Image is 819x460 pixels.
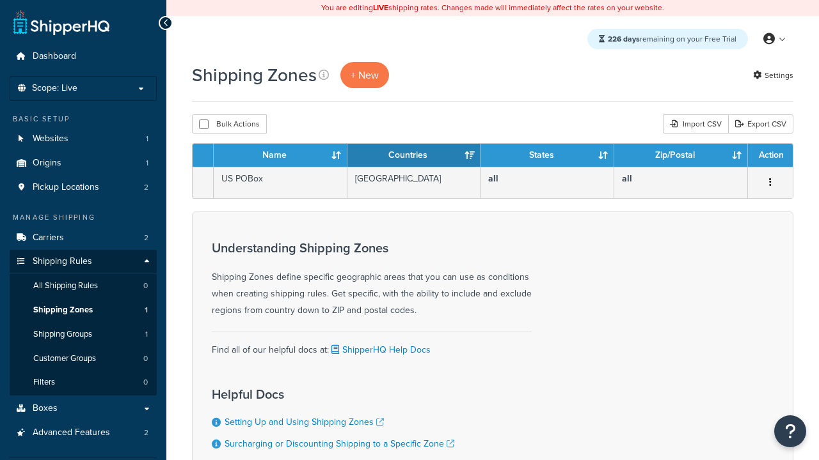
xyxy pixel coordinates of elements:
[587,29,748,49] div: remaining on your Free Trial
[10,371,157,394] a: Filters 0
[663,114,728,134] div: Import CSV
[33,256,92,267] span: Shipping Rules
[10,371,157,394] li: Filters
[10,298,157,322] li: Shipping Zones
[144,427,148,438] span: 2
[481,144,614,167] th: States: activate to sort column ascending
[143,353,148,364] span: 0
[10,397,157,420] a: Boxes
[33,280,98,291] span: All Shipping Rules
[10,176,157,199] a: Pickup Locations 2
[10,298,157,322] a: Shipping Zones 1
[351,68,379,82] span: + New
[622,172,632,185] b: all
[10,127,157,151] li: Websites
[144,182,148,193] span: 2
[614,144,748,167] th: Zip/Postal: activate to sort column ascending
[212,241,532,319] div: Shipping Zones define specific geographic areas that you can use as conditions when creating ship...
[33,403,58,414] span: Boxes
[33,427,110,438] span: Advanced Features
[192,63,317,88] h1: Shipping Zones
[488,172,498,185] b: all
[774,415,806,447] button: Open Resource Center
[748,144,793,167] th: Action
[10,176,157,199] li: Pickup Locations
[33,51,76,62] span: Dashboard
[10,323,157,346] a: Shipping Groups 1
[146,134,148,144] span: 1
[10,127,157,151] a: Websites 1
[10,323,157,346] li: Shipping Groups
[10,212,157,223] div: Manage Shipping
[146,158,148,169] span: 1
[10,114,157,125] div: Basic Setup
[192,114,267,134] button: Bulk Actions
[145,305,148,316] span: 1
[329,343,431,356] a: ShipperHQ Help Docs
[33,305,93,316] span: Shipping Zones
[10,226,157,250] li: Carriers
[212,241,532,255] h3: Understanding Shipping Zones
[10,274,157,298] li: All Shipping Rules
[10,151,157,175] a: Origins 1
[10,226,157,250] a: Carriers 2
[10,250,157,273] a: Shipping Rules
[225,415,384,429] a: Setting Up and Using Shipping Zones
[10,45,157,68] a: Dashboard
[33,329,92,340] span: Shipping Groups
[33,182,99,193] span: Pickup Locations
[212,387,454,401] h3: Helpful Docs
[143,377,148,388] span: 0
[13,10,109,35] a: ShipperHQ Home
[225,437,454,450] a: Surcharging or Discounting Shipping to a Specific Zone
[10,421,157,445] a: Advanced Features 2
[214,167,347,198] td: US POBox
[212,332,532,358] div: Find all of our helpful docs at:
[347,144,481,167] th: Countries: activate to sort column ascending
[728,114,793,134] a: Export CSV
[33,134,68,144] span: Websites
[10,421,157,445] li: Advanced Features
[10,347,157,371] a: Customer Groups 0
[373,2,388,13] b: LIVE
[33,377,55,388] span: Filters
[10,274,157,298] a: All Shipping Rules 0
[33,158,61,169] span: Origins
[33,353,96,364] span: Customer Groups
[10,250,157,395] li: Shipping Rules
[753,66,793,84] a: Settings
[32,83,77,94] span: Scope: Live
[10,151,157,175] li: Origins
[347,167,481,198] td: [GEOGRAPHIC_DATA]
[214,144,347,167] th: Name: activate to sort column ascending
[10,347,157,371] li: Customer Groups
[33,233,64,243] span: Carriers
[144,233,148,243] span: 2
[143,280,148,291] span: 0
[608,33,640,45] strong: 226 days
[340,62,389,88] a: + New
[145,329,148,340] span: 1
